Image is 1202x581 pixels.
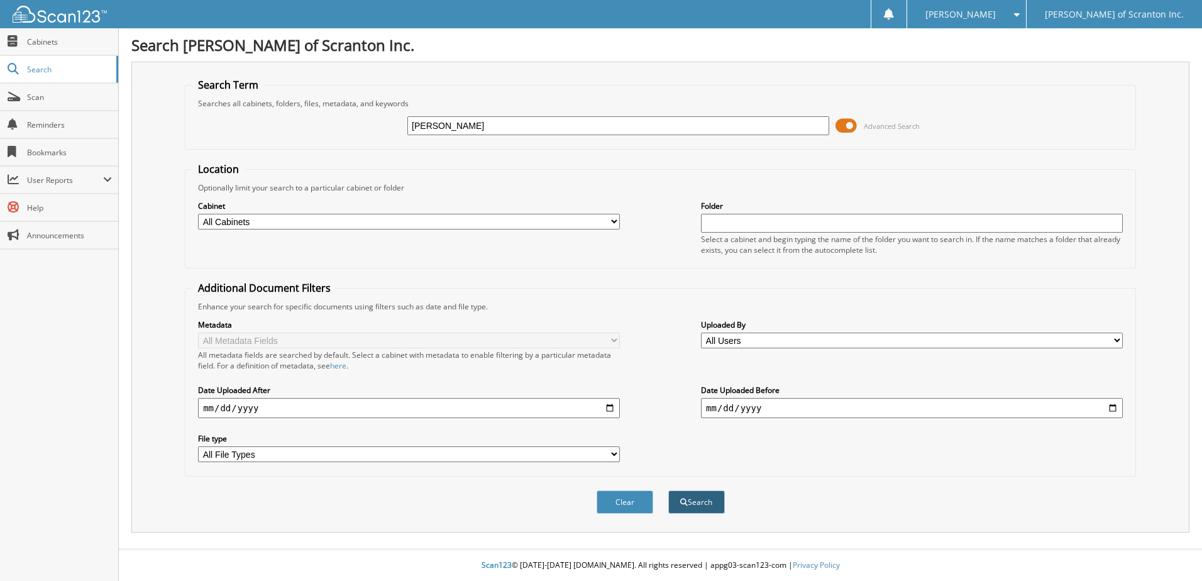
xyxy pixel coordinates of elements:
[198,433,620,444] label: File type
[793,560,840,570] a: Privacy Policy
[27,64,110,75] span: Search
[482,560,512,570] span: Scan123
[701,234,1123,255] div: Select a cabinet and begin typing the name of the folder you want to search in. If the name match...
[330,360,346,371] a: here
[198,350,620,371] div: All metadata fields are searched by default. Select a cabinet with metadata to enable filtering b...
[27,230,112,241] span: Announcements
[27,202,112,213] span: Help
[192,98,1129,109] div: Searches all cabinets, folders, files, metadata, and keywords
[198,385,620,396] label: Date Uploaded After
[1045,11,1184,18] span: [PERSON_NAME] of Scranton Inc.
[119,550,1202,581] div: © [DATE]-[DATE] [DOMAIN_NAME]. All rights reserved | appg03-scan123-com |
[701,398,1123,418] input: end
[192,182,1129,193] div: Optionally limit your search to a particular cabinet or folder
[198,319,620,330] label: Metadata
[925,11,996,18] span: [PERSON_NAME]
[27,147,112,158] span: Bookmarks
[27,175,103,185] span: User Reports
[27,119,112,130] span: Reminders
[701,385,1123,396] label: Date Uploaded Before
[131,35,1189,55] h1: Search [PERSON_NAME] of Scranton Inc.
[192,281,337,295] legend: Additional Document Filters
[13,6,107,23] img: scan123-logo-white.svg
[192,78,265,92] legend: Search Term
[597,490,653,514] button: Clear
[198,398,620,418] input: start
[198,201,620,211] label: Cabinet
[668,490,725,514] button: Search
[1139,521,1202,581] iframe: Chat Widget
[27,36,112,47] span: Cabinets
[27,92,112,102] span: Scan
[864,121,920,131] span: Advanced Search
[192,162,245,176] legend: Location
[701,201,1123,211] label: Folder
[192,301,1129,312] div: Enhance your search for specific documents using filters such as date and file type.
[701,319,1123,330] label: Uploaded By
